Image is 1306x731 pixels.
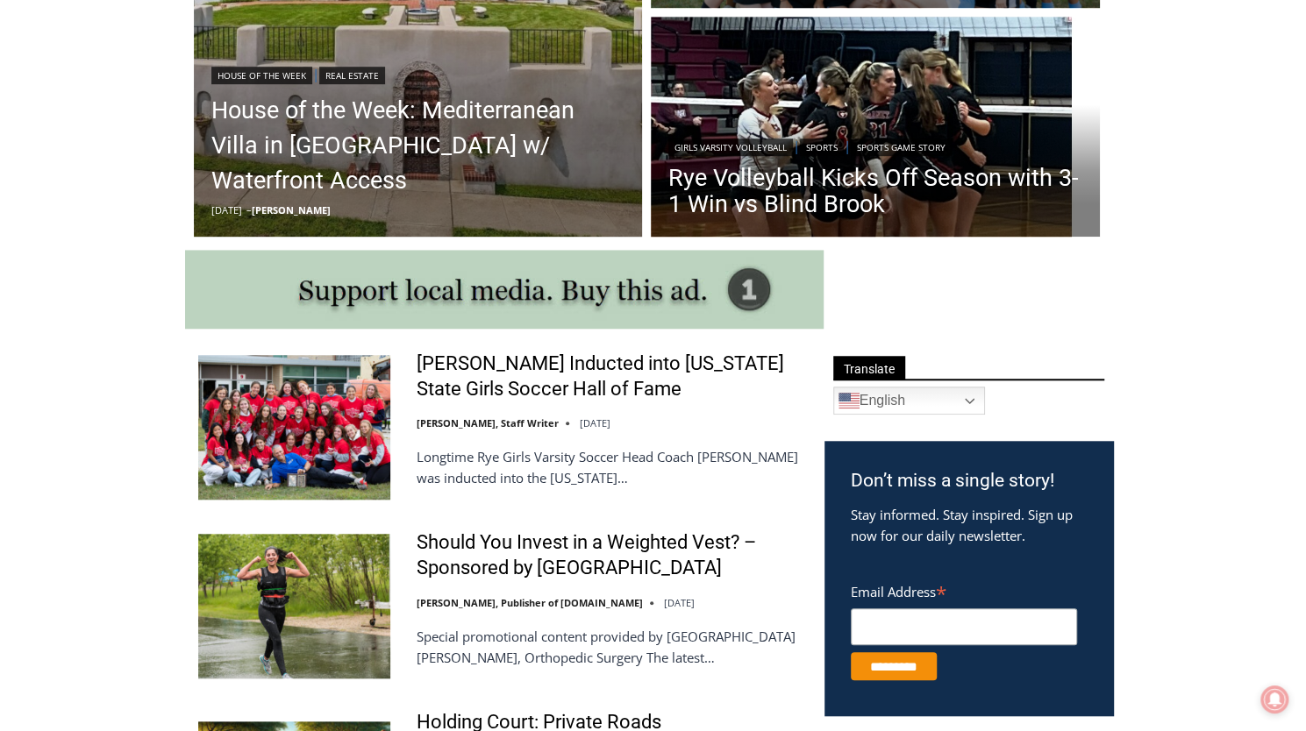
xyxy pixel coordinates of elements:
img: (PHOTO: The Rye Volleyball team huddles during the first set against Harrison on Thursday, Octobe... [651,17,1100,241]
span: – [246,203,252,216]
time: [DATE] [580,416,610,429]
a: [PERSON_NAME], Staff Writer [417,416,559,429]
a: Sports Game Story [851,138,952,156]
div: | [211,63,625,84]
a: Rye Volleyball Kicks Off Season with 3-1 Win vs Blind Brook [668,165,1082,217]
div: "the precise, almost orchestrated movements of cutting and assembling sushi and [PERSON_NAME] mak... [181,110,258,209]
p: Stay informed. Stay inspired. Sign up now for our daily newsletter. [851,504,1087,546]
a: [PERSON_NAME] Inducted into [US_STATE] State Girls Soccer Hall of Fame [417,351,802,401]
div: | | [668,135,1082,156]
span: Open Tues. - Sun. [PHONE_NUMBER] [5,181,172,247]
span: Translate [833,356,905,380]
time: [DATE] [211,203,242,216]
a: Real Estate [319,67,385,84]
a: Sports [800,138,844,156]
p: Special promotional content provided by [GEOGRAPHIC_DATA] [PERSON_NAME], Orthopedic Surgery The l... [417,626,802,668]
a: [PERSON_NAME] [252,203,331,216]
a: [PERSON_NAME], Publisher of [DOMAIN_NAME] [417,596,643,609]
a: House of the Week [211,67,312,84]
time: [DATE] [664,596,695,609]
a: Should You Invest in a Weighted Vest? – Sponsored by [GEOGRAPHIC_DATA] [417,530,802,580]
a: Intern @ [DOMAIN_NAME] [422,170,850,218]
img: en [839,390,860,411]
a: Open Tues. - Sun. [PHONE_NUMBER] [1,176,176,218]
img: Rich Savage Inducted into New York State Girls Soccer Hall of Fame [198,355,390,499]
img: support local media, buy this ad [185,250,824,329]
div: "[PERSON_NAME] and I covered the [DATE] Parade, which was a really eye opening experience as I ha... [443,1,829,170]
img: Should You Invest in a Weighted Vest? – Sponsored by White Plains Hospital [198,534,390,678]
a: English [833,387,985,415]
a: Read More Rye Volleyball Kicks Off Season with 3-1 Win vs Blind Brook [651,17,1100,241]
label: Email Address [851,574,1077,606]
span: Intern @ [DOMAIN_NAME] [459,174,813,214]
a: House of the Week: Mediterranean Villa in [GEOGRAPHIC_DATA] w/ Waterfront Access [211,93,625,198]
p: Longtime Rye Girls Varsity Soccer Head Coach [PERSON_NAME] was inducted into the [US_STATE]… [417,446,802,488]
a: Girls Varsity Volleyball [668,138,793,156]
h3: Don’t miss a single story! [851,467,1087,495]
